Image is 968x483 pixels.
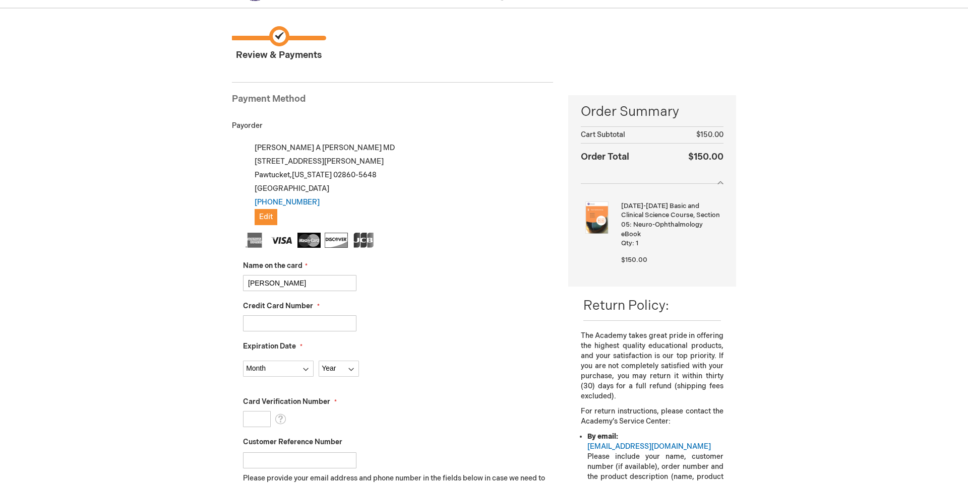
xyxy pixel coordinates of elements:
[621,239,632,247] span: Qty
[243,302,313,310] span: Credit Card Number
[243,261,302,270] span: Name on the card
[255,209,277,225] button: Edit
[243,342,296,351] span: Expiration Date
[352,233,375,248] img: JCB
[688,152,723,162] span: $150.00
[292,171,332,179] span: [US_STATE]
[581,406,723,427] p: For return instructions, please contact the Academy’s Service Center:
[270,233,293,248] img: Visa
[621,256,647,264] span: $150.00
[232,121,263,130] span: Payorder
[297,233,321,248] img: MasterCard
[243,411,271,427] input: Card Verification Number
[259,213,273,221] span: Edit
[587,432,618,441] strong: By email:
[581,103,723,126] span: Order Summary
[581,149,629,164] strong: Order Total
[581,127,667,144] th: Cart Subtotal
[621,201,721,239] strong: [DATE]-[DATE] Basic and Clinical Science Course, Section 05: Neuro-Ophthalmology eBook
[581,331,723,401] p: The Academy takes great pride in offering the highest quality educational products, and your sati...
[232,26,325,62] span: Review & Payments
[587,442,711,451] a: [EMAIL_ADDRESS][DOMAIN_NAME]
[255,198,320,206] a: [PHONE_NUMBER]
[243,233,266,248] img: American Express
[581,201,613,234] img: 2025-2026 Basic and Clinical Science Course, Section 05: Neuro-Ophthalmology eBook
[325,233,348,248] img: Discover
[243,315,356,331] input: Credit Card Number
[583,298,669,314] span: Return Policy:
[232,93,553,111] div: Payment Method
[243,438,342,446] span: Customer Reference Number
[636,239,638,247] span: 1
[243,397,330,406] span: Card Verification Number
[243,141,553,225] div: [PERSON_NAME] A [PERSON_NAME] MD [STREET_ADDRESS][PERSON_NAME] Pawtucket , 02860-5648 [GEOGRAPHIC...
[696,130,723,139] span: $150.00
